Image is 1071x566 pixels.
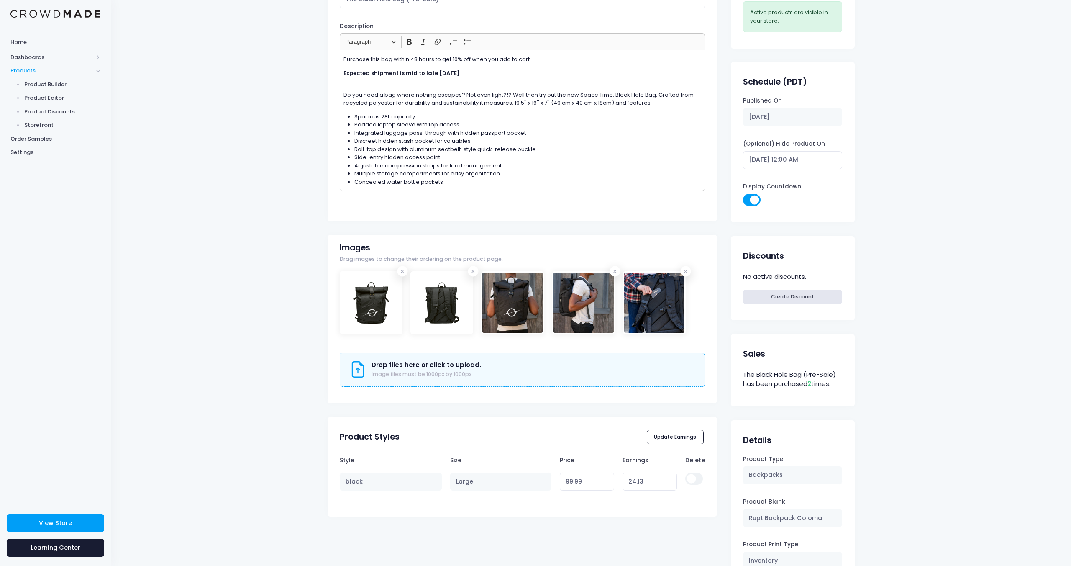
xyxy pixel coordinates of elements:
[743,540,798,549] label: Product Print Type
[24,108,101,116] span: Product Discounts
[743,140,825,148] label: (Optional) Hide Product On
[7,514,104,532] a: View Store
[618,452,681,468] th: Earnings
[446,452,556,468] th: Size
[10,135,100,143] span: Order Samples
[340,50,705,191] div: Rich Text Editor, main
[343,55,702,64] p: Purchase this bag within 48 hours to get 10% off when you add to cart.
[354,153,702,162] li: Side-entry hidden access point
[354,170,702,178] li: Multiple storage compartments for easy organization
[24,94,101,102] span: Product Editor
[372,370,473,378] span: Image files must be 1000px by 1000px.
[340,33,705,50] div: Editor toolbar
[7,539,104,557] a: Learning Center
[743,271,842,283] div: No active discounts.
[743,369,842,390] div: The Black Hole Bag (Pre-Sale) has been purchased times.
[743,498,785,506] label: Product Blank
[340,22,374,31] label: Description
[354,137,702,145] li: Discreet hidden stash pocket for valuables
[340,432,400,442] h2: Product Styles
[10,67,93,75] span: Products
[354,145,702,154] li: Roll-top design with aluminum seatbelt-style quick-release buckle
[31,543,80,552] span: Learning Center
[340,255,503,263] span: Drag images to change their ordering on the product page.
[354,121,702,129] li: Padded laptop sleeve with top access
[743,455,783,463] label: Product Type
[743,251,784,261] h2: Discounts
[24,121,101,129] span: Storefront
[807,379,811,388] span: 2
[556,452,618,468] th: Price
[10,10,100,18] img: Logo
[340,452,446,468] th: Style
[743,77,807,87] h2: Schedule (PDT)
[354,178,702,186] li: Concealed water bottle pockets
[10,38,100,46] span: Home
[743,349,765,359] h2: Sales
[345,37,389,47] span: Paragraph
[354,113,702,121] li: Spacious 28L capacity
[10,53,93,62] span: Dashboards
[354,129,702,137] li: Integrated luggage pass-through with hidden passport pocket
[39,519,72,527] span: View Store
[743,97,782,105] label: Published On
[340,243,370,252] h2: Images
[743,290,842,304] a: Create Discount
[372,361,481,369] h3: Drop files here or click to upload.
[354,162,702,170] li: Adjustable compression straps for load management
[24,80,101,89] span: Product Builder
[342,36,400,49] button: Paragraph
[681,452,705,468] th: Delete
[750,8,835,25] div: Active products are visible in your store.
[743,435,771,445] h2: Details
[343,82,702,107] p: Do you need a bag where nothing escapes? Not even light?!? Well then try out the new Space Time: ...
[743,183,801,191] label: Display Countdown
[647,430,704,444] button: Update Earnings
[10,148,100,157] span: Settings
[343,69,460,77] strong: Expected shipment is mid to late [DATE]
